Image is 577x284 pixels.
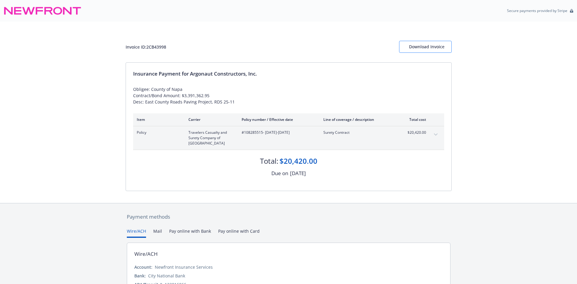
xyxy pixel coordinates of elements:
[137,117,179,122] div: Item
[137,130,179,135] span: Policy
[404,117,426,122] div: Total cost
[127,228,146,238] button: Wire/ACH
[188,130,232,146] span: Travelers Casualty and Surety Company of [GEOGRAPHIC_DATA]
[155,264,213,270] div: Newfront Insurance Services
[134,250,158,258] div: Wire/ACH
[134,273,146,279] div: Bank:
[323,130,394,135] span: Surety Contract
[148,273,185,279] div: City National Bank
[133,70,444,78] div: Insurance Payment for Argonaut Constructors, Inc.
[260,156,278,166] div: Total:
[507,8,567,13] p: Secure payments provided by Stripe
[169,228,211,238] button: Pay online with Bank
[409,41,442,52] div: Download Invoice
[399,41,452,53] button: Download Invoice
[404,130,426,135] span: $20,420.00
[271,169,288,177] div: Due on
[242,130,314,135] span: #108285515 - [DATE]-[DATE]
[431,130,441,139] button: expand content
[127,213,450,221] div: Payment methods
[218,228,260,238] button: Pay online with Card
[134,264,152,270] div: Account:
[133,86,444,105] div: Obligee: County of Napa Contract/Bond Amount: $3,391,362.95 Desc: East County Roads Paving Projec...
[242,117,314,122] div: Policy number / Effective date
[126,44,166,50] div: Invoice ID: 2CB43998
[290,169,306,177] div: [DATE]
[133,126,444,150] div: PolicyTravelers Casualty and Surety Company of [GEOGRAPHIC_DATA]#108285515- [DATE]-[DATE]Surety C...
[323,117,394,122] div: Line of coverage / description
[188,117,232,122] div: Carrier
[279,156,317,166] div: $20,420.00
[153,228,162,238] button: Mail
